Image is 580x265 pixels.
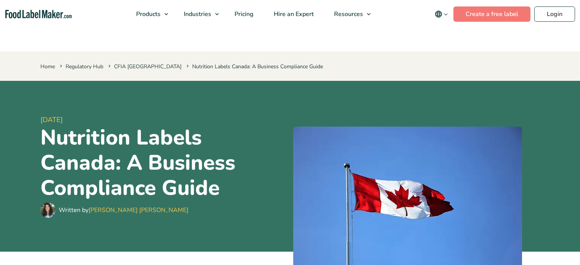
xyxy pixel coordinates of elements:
[59,206,188,215] div: Written by
[453,6,530,22] a: Create a free label
[40,115,287,125] span: [DATE]
[114,63,182,70] a: CFIA [GEOGRAPHIC_DATA]
[182,10,212,18] span: Industries
[40,63,55,70] a: Home
[88,206,188,214] a: [PERSON_NAME] [PERSON_NAME]
[185,63,323,70] span: Nutrition Labels Canada: A Business Compliance Guide
[134,10,161,18] span: Products
[232,10,254,18] span: Pricing
[66,63,103,70] a: Regulatory Hub
[332,10,364,18] span: Resources
[272,10,315,18] span: Hire an Expert
[40,202,56,218] img: Maria Abi Hanna - Food Label Maker
[40,125,287,201] h1: Nutrition Labels Canada: A Business Compliance Guide
[534,6,575,22] a: Login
